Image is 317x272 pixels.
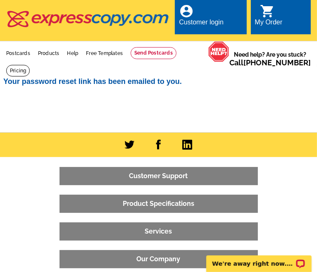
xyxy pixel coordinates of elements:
span: Call [229,58,311,67]
span: Customer Support [60,167,258,185]
a: Free Templates [86,50,123,56]
span: Need help? Are you stuck? [229,50,311,67]
a: [PHONE_NUMBER] [243,58,311,67]
i: shopping_cart [260,4,275,19]
a: Help [67,50,78,56]
span: Our Company [60,250,258,268]
a: Products [38,50,60,56]
div: Customer login [179,19,224,30]
a: shopping_cart My Order [255,9,283,28]
span: Services [60,222,258,241]
i: account_circle [179,4,194,19]
span: Product Specifications [60,195,258,213]
div: My Order [255,19,283,30]
iframe: LiveChat chat widget [201,246,317,272]
a: account_circle Customer login [179,9,224,28]
img: help [208,41,229,62]
a: Postcards [6,50,30,56]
